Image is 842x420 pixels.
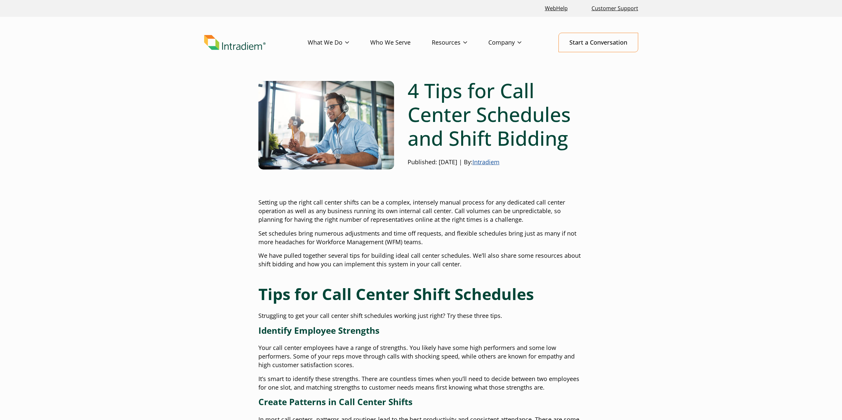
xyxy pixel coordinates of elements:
[488,33,543,52] a: Company
[204,35,266,50] img: Intradiem
[258,375,579,391] span: It’s smart to identify these strengths. There are countless times when you’ll need to decide betw...
[432,33,488,52] a: Resources
[370,33,432,52] a: Who We Serve
[258,312,502,320] span: Struggling to get your call center shift schedules working just right? Try these three tips.
[258,229,576,246] span: Set schedules bring numerous adjustments and time off requests, and flexible schedules bring just...
[589,1,641,16] a: Customer Support
[258,283,534,305] b: Tips for Call Center Shift Schedules
[258,396,413,408] b: Create Patterns in Call Center Shifts
[258,198,584,224] p: Setting up the right call center shifts can be a complex, intensely manual process for any dedica...
[472,158,500,166] a: Intradiem
[308,33,370,52] a: What We Do
[408,158,584,167] p: Published: [DATE] | By:
[558,33,638,52] a: Start a Conversation
[258,325,379,336] b: Identify Employee Strengths
[258,251,581,268] span: We have pulled together several tips for building ideal call center schedules. We’ll also share s...
[258,344,575,369] span: Your call center employees have a range of strengths. You likely have some high performers and so...
[204,35,308,50] a: Link to homepage of Intradiem
[258,81,394,169] img: call center using shift bidding between two employees
[408,79,584,150] h1: 4 Tips for Call Center Schedules and Shift Bidding
[542,1,570,16] a: Link opens in a new window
